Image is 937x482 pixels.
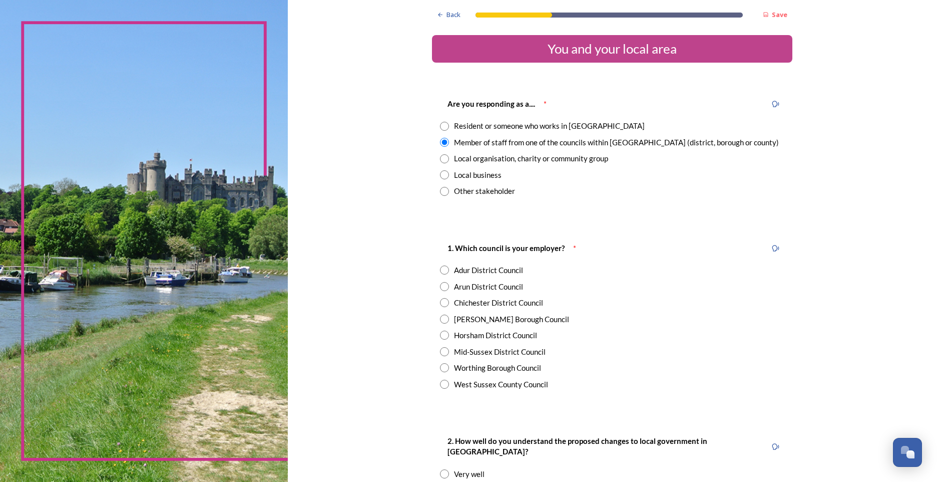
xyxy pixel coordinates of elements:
div: You and your local area [436,39,788,59]
div: Chichester District Council [454,297,543,309]
strong: Save [772,10,787,19]
button: Open Chat [893,438,922,467]
div: Local business [454,169,502,181]
div: [PERSON_NAME] Borough Council [454,314,569,325]
div: Local organisation, charity or community group [454,153,608,164]
div: Other stakeholder [454,185,515,197]
div: Very well [454,468,485,480]
div: Horsham District Council [454,330,537,341]
span: Back [446,10,460,20]
div: Member of staff from one of the councils within [GEOGRAPHIC_DATA] (district, borough or county) [454,137,779,148]
div: Arun District Council [454,281,523,293]
div: West Sussex County Council [454,379,548,390]
div: Adur District Council [454,265,523,276]
div: Worthing Borough Council [454,362,541,374]
div: Resident or someone who works in [GEOGRAPHIC_DATA] [454,120,645,132]
strong: 2. How well do you understand the proposed changes to local government in [GEOGRAPHIC_DATA]? [447,436,709,456]
strong: Are you responding as a.... [447,99,535,108]
div: Mid-Sussex District Council [454,346,546,358]
strong: 1. Which council is your employer? [447,244,565,253]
